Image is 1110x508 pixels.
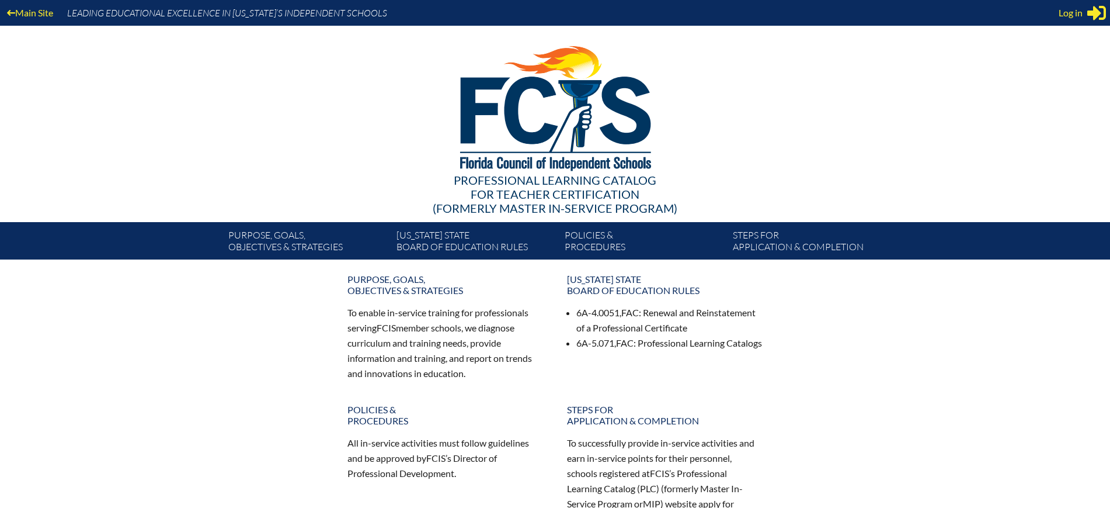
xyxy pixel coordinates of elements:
[426,452,446,464] span: FCIS
[347,436,544,481] p: All in-service activities must follow guidelines and be approved by ’s Director of Professional D...
[616,337,634,348] span: FAC
[640,483,656,494] span: PLC
[219,173,892,215] div: Professional Learning Catalog (formerly Master In-service Program)
[340,269,551,300] a: Purpose, goals,objectives & strategies
[1059,6,1083,20] span: Log in
[392,227,560,260] a: [US_STATE] StateBoard of Education rules
[576,336,763,351] li: 6A-5.071, : Professional Learning Catalogs
[576,305,763,336] li: 6A-4.0051, : Renewal and Reinstatement of a Professional Certificate
[728,227,896,260] a: Steps forapplication & completion
[347,305,544,381] p: To enable in-service training for professionals serving member schools, we diagnose curriculum an...
[1087,4,1106,22] svg: Sign in or register
[560,399,770,431] a: Steps forapplication & completion
[560,227,728,260] a: Policies &Procedures
[560,269,770,300] a: [US_STATE] StateBoard of Education rules
[471,187,639,201] span: for Teacher Certification
[340,399,551,431] a: Policies &Procedures
[621,307,639,318] span: FAC
[224,227,392,260] a: Purpose, goals,objectives & strategies
[377,322,396,333] span: FCIS
[2,5,58,20] a: Main Site
[434,26,676,185] img: FCISlogo221.eps
[650,468,669,479] span: FCIS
